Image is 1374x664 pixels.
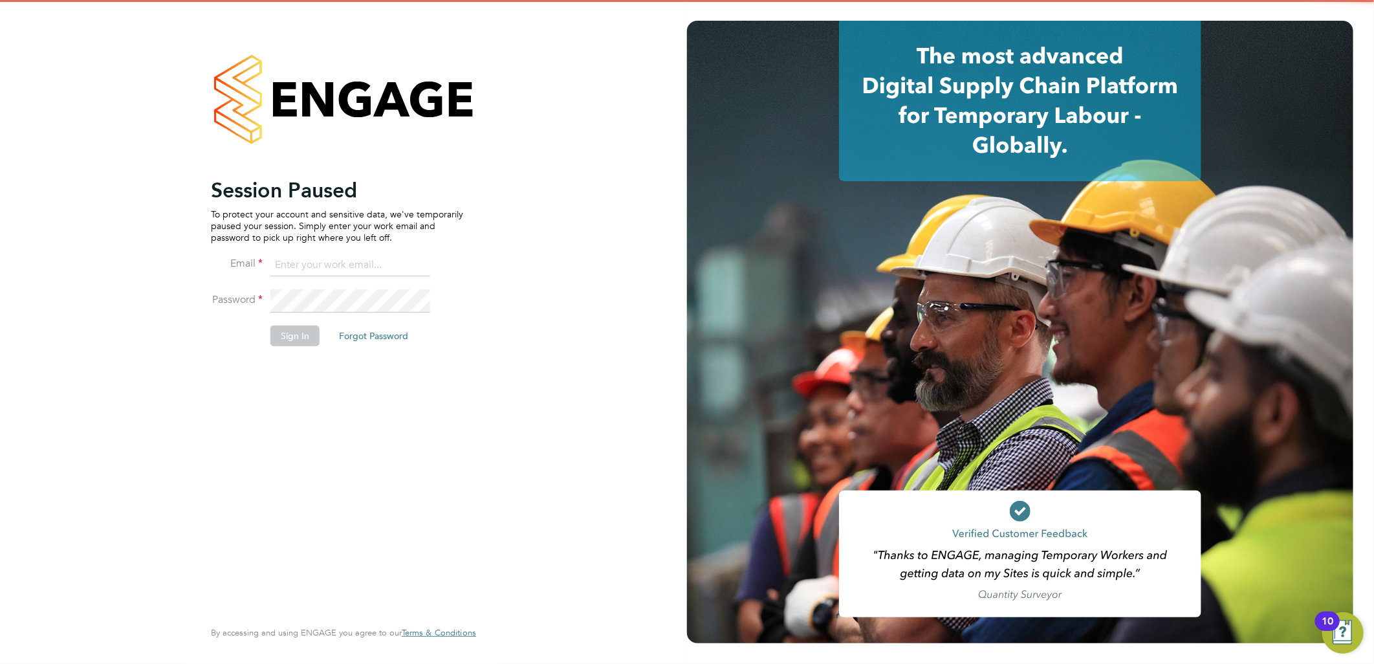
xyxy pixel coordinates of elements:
[211,177,463,203] h2: Session Paused
[211,257,263,271] label: Email
[270,254,430,277] input: Enter your work email...
[402,628,476,638] a: Terms & Conditions
[402,627,476,638] span: Terms & Conditions
[329,326,419,346] button: Forgot Password
[211,627,476,638] span: By accessing and using ENGAGE you agree to our
[270,326,320,346] button: Sign In
[1322,612,1364,654] button: Open Resource Center, 10 new notifications
[211,208,463,244] p: To protect your account and sensitive data, we've temporarily paused your session. Simply enter y...
[1322,621,1333,638] div: 10
[211,293,263,307] label: Password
